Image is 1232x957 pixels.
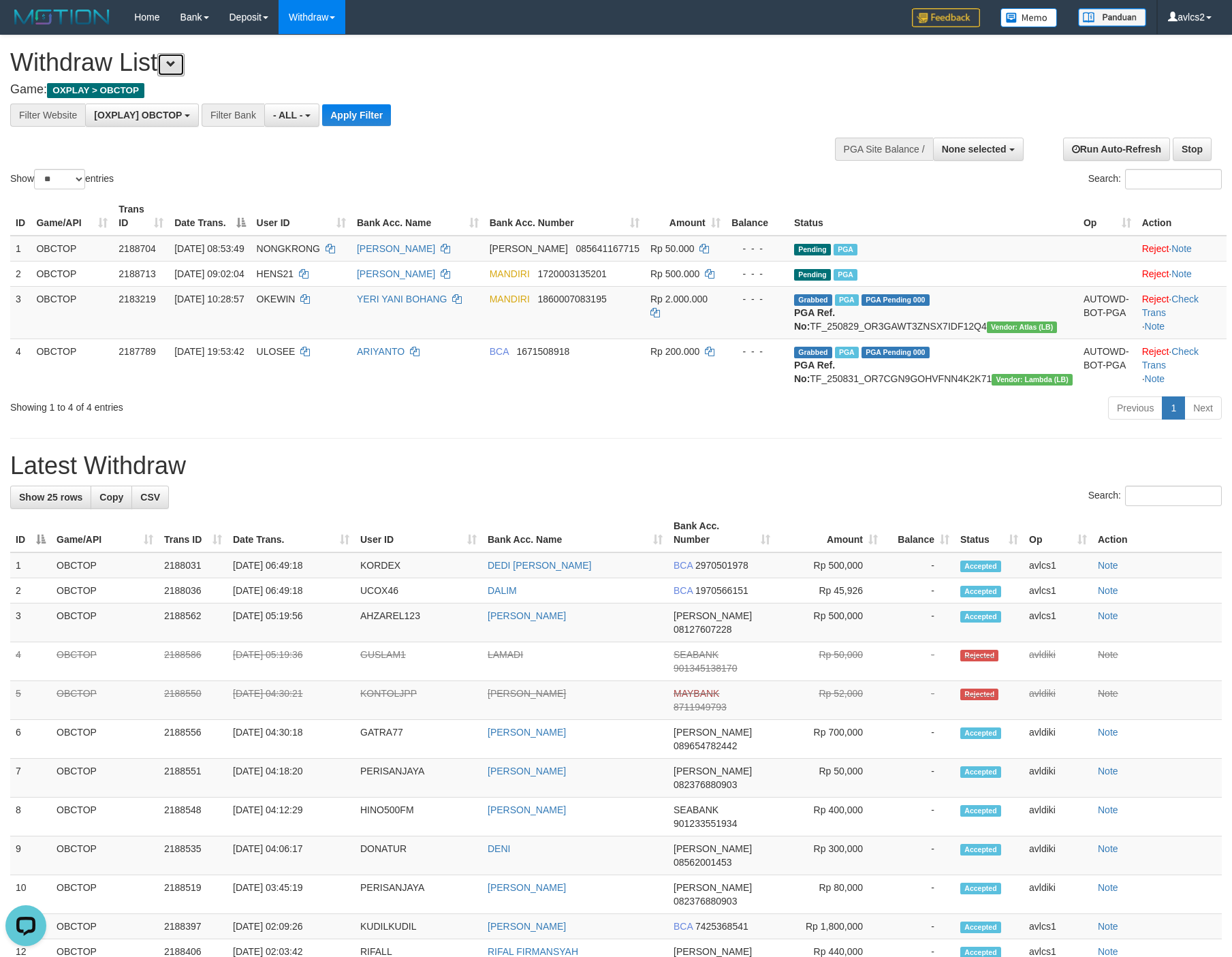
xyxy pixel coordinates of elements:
td: OBCTOP [51,798,159,836]
input: Search: [1125,486,1222,506]
td: - [883,798,955,836]
span: Accepted [960,727,1001,739]
th: ID [10,197,31,236]
a: Check Trans [1142,346,1199,371]
span: Accepted [960,766,1001,778]
td: 2188548 [159,798,227,836]
td: 1 [10,552,51,578]
span: Copy 082376880903 to clipboard [674,896,737,907]
td: Rp 50,000 [776,642,883,681]
a: Note [1145,373,1165,384]
a: Show 25 rows [10,486,91,509]
td: 2188519 [159,875,227,914]
select: Showentries [34,169,85,189]
td: 2188550 [159,681,227,720]
td: [DATE] 05:19:56 [227,603,355,642]
span: [PERSON_NAME] [674,610,752,621]
a: Note [1098,766,1118,776]
div: Showing 1 to 4 of 4 entries [10,395,503,414]
img: panduan.png [1078,8,1146,27]
div: - - - [731,242,783,255]
span: ULOSEE [257,346,296,357]
td: avldiki [1024,759,1092,798]
a: [PERSON_NAME] [488,688,566,699]
td: [DATE] 04:30:18 [227,720,355,759]
td: [DATE] 03:45:19 [227,875,355,914]
a: LAMADI [488,649,523,660]
a: Copy [91,486,132,509]
th: ID: activate to sort column descending [10,514,51,552]
b: PGA Ref. No: [794,307,835,332]
th: Op: activate to sort column ascending [1078,197,1137,236]
th: Action [1092,514,1222,552]
td: TF_250831_OR7CGN9GOHVFNN4K2K71 [789,339,1078,391]
td: [DATE] 06:49:18 [227,578,355,603]
td: PERISANJAYA [355,759,482,798]
span: [DATE] 19:53:42 [174,346,244,357]
span: MANDIRI [490,294,530,304]
span: Copy [99,492,123,503]
label: Search: [1088,169,1222,189]
span: Pending [794,269,831,281]
td: [DATE] 04:30:21 [227,681,355,720]
td: 2188031 [159,552,227,578]
span: [PERSON_NAME] [674,946,752,957]
th: Action [1137,197,1227,236]
span: NONGKRONG [257,243,320,254]
td: HINO500FM [355,798,482,836]
span: Copy 1860007083195 to clipboard [537,294,606,304]
th: Status [789,197,1078,236]
span: Show 25 rows [19,492,82,503]
span: Copy 901345138170 to clipboard [674,663,737,674]
td: TF_250829_OR3GAWT3ZNSX7IDF12Q4 [789,286,1078,339]
span: 2187789 [119,346,156,357]
td: 2188397 [159,914,227,939]
td: Rp 400,000 [776,798,883,836]
td: 4 [10,642,51,681]
th: Game/API: activate to sort column ascending [31,197,113,236]
td: 10 [10,875,51,914]
td: [DATE] 04:06:17 [227,836,355,875]
span: [DATE] 10:28:57 [174,294,244,304]
td: · [1137,236,1227,262]
td: 2188535 [159,836,227,875]
span: Copy 1671508918 to clipboard [516,346,569,357]
th: Bank Acc. Number: activate to sort column ascending [668,514,776,552]
span: None selected [942,144,1007,155]
span: BCA [674,585,693,596]
td: - [883,759,955,798]
a: Run Auto-Refresh [1063,138,1170,161]
a: Note [1145,321,1165,332]
span: Accepted [960,922,1001,933]
td: OBCTOP [31,236,113,262]
span: Rp 2.000.000 [650,294,708,304]
span: Rejected [960,689,998,700]
th: Date Trans.: activate to sort column descending [169,197,251,236]
span: 2188704 [119,243,156,254]
span: OKEWIN [257,294,296,304]
button: Apply Filter [322,104,391,126]
a: Stop [1173,138,1212,161]
a: Reject [1142,294,1169,304]
a: RIFAL FIRMANSYAH [488,946,578,957]
th: Date Trans.: activate to sort column ascending [227,514,355,552]
td: avldiki [1024,720,1092,759]
span: PGA Pending [862,347,930,358]
a: Note [1171,268,1192,279]
td: OBCTOP [51,914,159,939]
span: Copy 08562001453 to clipboard [674,857,732,868]
span: Copy 901233551934 to clipboard [674,818,737,829]
th: Amount: activate to sort column ascending [645,197,726,236]
a: Note [1098,882,1118,893]
td: - [883,603,955,642]
td: 2 [10,261,31,286]
td: Rp 500,000 [776,552,883,578]
img: MOTION_logo.png [10,7,114,27]
span: BCA [674,560,693,571]
td: - [883,875,955,914]
td: OBCTOP [31,339,113,391]
td: [DATE] 04:18:20 [227,759,355,798]
td: OBCTOP [31,261,113,286]
span: [OXPLAY] OBCTOP [94,110,182,121]
img: Button%20Memo.svg [1000,8,1058,27]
